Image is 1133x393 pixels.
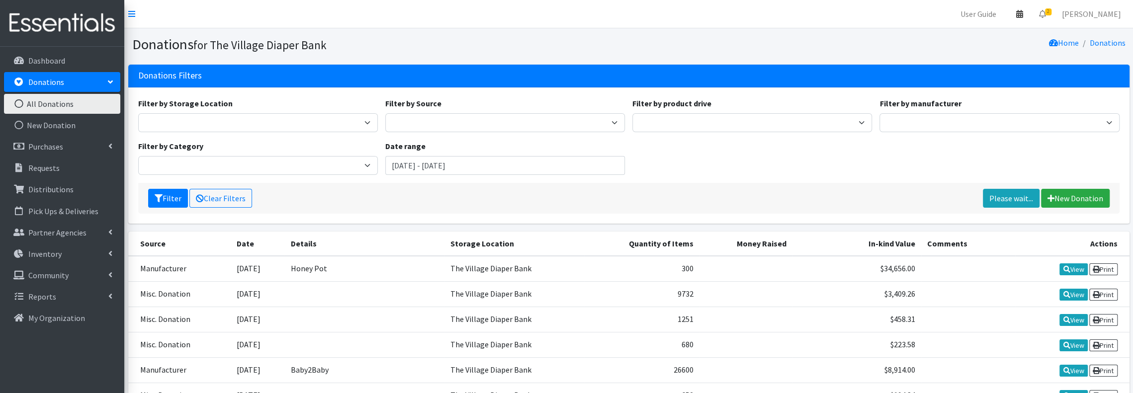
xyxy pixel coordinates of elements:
[1054,4,1129,24] a: [PERSON_NAME]
[699,232,792,256] th: Money Raised
[4,94,120,114] a: All Donations
[953,4,1004,24] a: User Guide
[4,223,120,242] a: Partner Agencies
[444,281,584,307] td: The Village Diaper Bank
[4,51,120,71] a: Dashboard
[385,140,426,152] label: Date range
[584,256,699,282] td: 300
[444,256,584,282] td: The Village Diaper Bank
[138,71,202,81] h3: Donations Filters
[1059,365,1088,377] a: View
[1059,339,1088,351] a: View
[28,270,69,280] p: Community
[4,265,120,285] a: Community
[28,77,64,87] p: Donations
[1089,289,1118,301] a: Print
[792,307,921,332] td: $458.31
[231,281,284,307] td: [DATE]
[792,358,921,383] td: $8,914.00
[1090,38,1126,48] a: Donations
[28,142,63,152] p: Purchases
[792,232,921,256] th: In-kind Value
[4,72,120,92] a: Donations
[231,256,284,282] td: [DATE]
[1089,339,1118,351] a: Print
[4,137,120,157] a: Purchases
[138,97,233,109] label: Filter by Storage Location
[132,36,625,53] h1: Donations
[792,281,921,307] td: $3,409.26
[444,232,584,256] th: Storage Location
[4,244,120,264] a: Inventory
[1059,314,1088,326] a: View
[921,232,1015,256] th: Comments
[284,256,444,282] td: Honey Pot
[28,292,56,302] p: Reports
[1089,263,1118,275] a: Print
[231,332,284,357] td: [DATE]
[28,163,60,173] p: Requests
[4,158,120,178] a: Requests
[444,307,584,332] td: The Village Diaper Bank
[284,358,444,383] td: Baby2Baby
[4,287,120,307] a: Reports
[138,140,203,152] label: Filter by Category
[983,189,1040,208] a: Please wait...
[231,232,284,256] th: Date
[28,206,98,216] p: Pick Ups & Deliveries
[584,307,699,332] td: 1251
[1059,289,1088,301] a: View
[128,307,231,332] td: Misc. Donation
[4,6,120,40] img: HumanEssentials
[128,256,231,282] td: Manufacturer
[128,232,231,256] th: Source
[231,358,284,383] td: [DATE]
[4,179,120,199] a: Distributions
[385,156,625,175] input: January 1, 2011 - December 31, 2011
[792,332,921,357] td: $223.58
[584,281,699,307] td: 9732
[444,332,584,357] td: The Village Diaper Bank
[193,38,327,52] small: for The Village Diaper Bank
[231,307,284,332] td: [DATE]
[584,358,699,383] td: 26600
[1059,263,1088,275] a: View
[128,332,231,357] td: Misc. Donation
[444,358,584,383] td: The Village Diaper Bank
[284,232,444,256] th: Details
[584,332,699,357] td: 680
[28,228,87,237] p: Partner Agencies
[1015,232,1130,256] th: Actions
[4,115,120,135] a: New Donation
[28,184,74,194] p: Distributions
[28,313,85,323] p: My Organization
[879,97,961,109] label: Filter by manufacturer
[189,189,252,208] a: Clear Filters
[148,189,188,208] button: Filter
[385,97,441,109] label: Filter by Source
[1089,365,1118,377] a: Print
[4,308,120,328] a: My Organization
[632,97,711,109] label: Filter by product drive
[4,201,120,221] a: Pick Ups & Deliveries
[1031,4,1054,24] a: 2
[28,249,62,259] p: Inventory
[1045,8,1051,15] span: 2
[1041,189,1110,208] a: New Donation
[584,232,699,256] th: Quantity of Items
[1089,314,1118,326] a: Print
[1049,38,1079,48] a: Home
[792,256,921,282] td: $34,656.00
[128,358,231,383] td: Manufacturer
[28,56,65,66] p: Dashboard
[128,281,231,307] td: Misc. Donation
